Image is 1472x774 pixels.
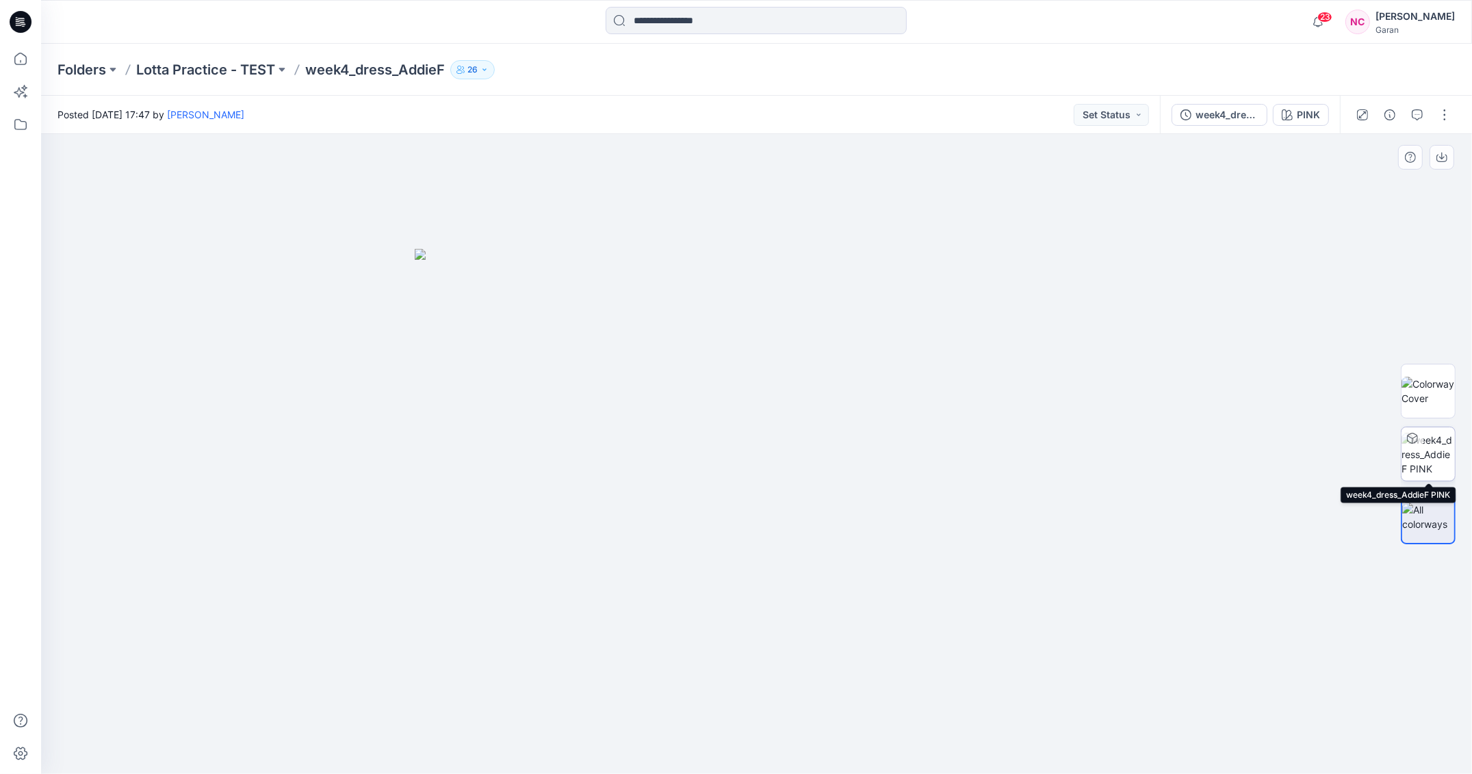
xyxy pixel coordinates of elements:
div: PINK [1297,107,1320,122]
div: NC [1345,10,1370,34]
button: 26 [450,60,495,79]
img: week4_dress_AddieF PINK [1402,433,1455,476]
div: Garan [1376,25,1455,35]
p: 26 [467,62,478,77]
button: Details [1379,104,1401,126]
img: Colorway Cover [1402,377,1455,405]
button: week4_dress_AddieF [1172,104,1267,126]
div: week4_dress_AddieF [1196,107,1258,122]
a: [PERSON_NAME] [167,109,244,120]
img: eyJhbGciOiJIUzI1NiIsImtpZCI6IjAiLCJzbHQiOiJzZXMiLCJ0eXAiOiJKV1QifQ.eyJkYXRhIjp7InR5cGUiOiJzdG9yYW... [415,249,1099,774]
a: Lotta Practice - TEST [136,60,275,79]
p: week4_dress_AddieF [305,60,445,79]
div: [PERSON_NAME] [1376,8,1455,25]
img: All colorways [1402,503,1454,531]
button: PINK [1273,104,1329,126]
span: Posted [DATE] 17:47 by [57,107,244,122]
span: 23 [1317,12,1332,23]
a: Folders [57,60,106,79]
